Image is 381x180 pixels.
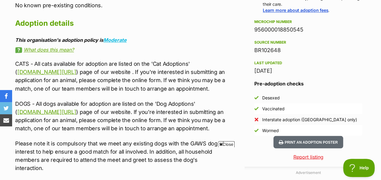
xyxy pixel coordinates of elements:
[218,141,235,147] span: Close
[17,69,76,75] a: [DOMAIN_NAME][URL]
[254,67,362,75] div: [DATE]
[263,8,328,13] a: Learn more about adoption fees
[15,1,227,9] p: No known pre-existing conditions.
[15,139,227,172] p: Please note it is compulsory that we meet any existing dogs with the GAWS dog of interest to help...
[17,108,76,115] a: [DOMAIN_NAME][URL]
[254,95,259,100] img: Yes
[254,19,362,24] div: Microchip number
[254,25,362,34] div: 956000018850545
[15,60,227,92] p: CATS - All cats available for adoption are listed on the 'Cat Adoptions' ( ) page of our website ...
[15,37,227,43] div: This organisation's adoption policy is
[262,116,357,122] div: Interstate adoption ([GEOGRAPHIC_DATA] only)
[254,61,362,65] div: Last updated
[15,47,227,52] a: What does this mean?
[273,136,343,148] button: Print an adoption poster
[254,80,362,87] h3: Pre-adoption checks
[254,106,259,111] img: Yes
[245,153,372,160] a: Report listing
[80,150,301,177] iframe: Advertisement
[343,159,375,177] iframe: Help Scout Beacon - Open
[262,105,285,112] div: Vaccinated
[262,95,280,101] div: Desexed
[254,117,259,122] img: No
[103,37,127,43] a: Moderate
[254,128,259,132] img: Yes
[15,17,227,30] h2: Adoption details
[262,127,279,133] div: Wormed
[254,40,362,45] div: Source number
[254,46,362,55] div: BR102648
[15,99,227,132] p: DOGS - All dogs available for adoption are listed on the 'Dog Adoptions' ( ) page of our website....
